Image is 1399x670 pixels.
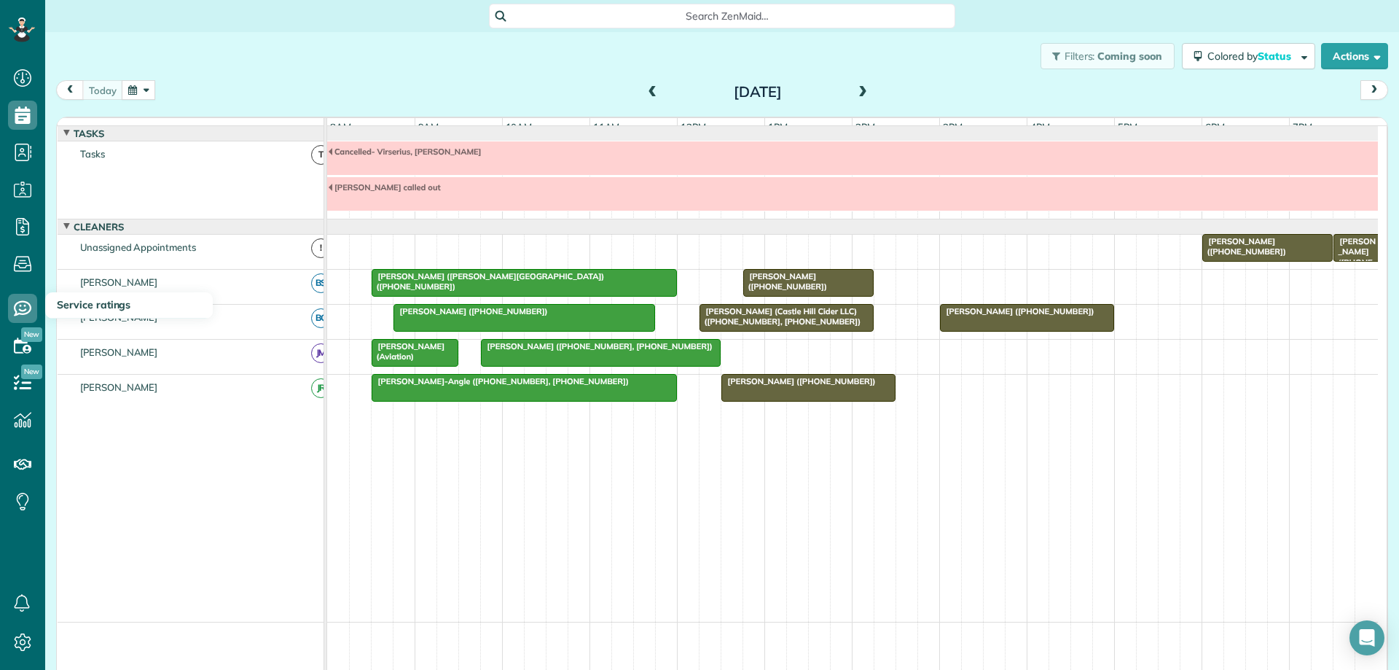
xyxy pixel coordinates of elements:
[311,343,331,363] span: JM
[77,241,199,253] span: Unassigned Appointments
[940,121,965,133] span: 3pm
[393,306,549,316] span: [PERSON_NAME] ([PHONE_NUMBER])
[1290,121,1315,133] span: 7pm
[1349,620,1384,655] div: Open Intercom Messenger
[327,182,442,192] span: [PERSON_NAME] called out
[311,145,331,165] span: T
[77,148,108,160] span: Tasks
[667,84,849,100] h2: [DATE]
[678,121,709,133] span: 12pm
[1027,121,1053,133] span: 4pm
[939,306,1095,316] span: [PERSON_NAME] ([PHONE_NUMBER])
[699,306,862,327] span: [PERSON_NAME] (Castle Hill Cider LLC) ([PHONE_NUMBER], [PHONE_NUMBER])
[765,121,791,133] span: 1pm
[1065,50,1095,63] span: Filters:
[1115,121,1140,133] span: 5pm
[371,271,605,292] span: [PERSON_NAME] ([PERSON_NAME][GEOGRAPHIC_DATA]) ([PHONE_NUMBER])
[57,298,130,311] span: Service ratings
[327,121,354,133] span: 8am
[311,273,331,293] span: BS
[503,121,536,133] span: 10am
[77,346,161,358] span: [PERSON_NAME]
[21,365,42,379] span: New
[311,238,331,258] span: !
[1202,121,1228,133] span: 6pm
[1333,236,1376,288] span: [PERSON_NAME] ([PHONE_NUMBER])
[56,80,84,100] button: prev
[371,376,630,386] span: [PERSON_NAME]-Angle ([PHONE_NUMBER], [PHONE_NUMBER])
[590,121,623,133] span: 11am
[71,221,127,233] span: Cleaners
[480,341,713,351] span: [PERSON_NAME] ([PHONE_NUMBER], [PHONE_NUMBER])
[1207,50,1296,63] span: Colored by
[1202,236,1287,257] span: [PERSON_NAME] ([PHONE_NUMBER])
[1321,43,1388,69] button: Actions
[415,121,442,133] span: 9am
[21,327,42,342] span: New
[311,308,331,328] span: BC
[1182,43,1315,69] button: Colored byStatus
[1258,50,1293,63] span: Status
[311,378,331,398] span: JR
[71,128,107,139] span: Tasks
[742,271,828,292] span: [PERSON_NAME] ([PHONE_NUMBER])
[82,80,123,100] button: today
[853,121,878,133] span: 2pm
[1360,80,1388,100] button: next
[77,276,161,288] span: [PERSON_NAME]
[1097,50,1163,63] span: Coming soon
[327,147,482,157] span: Cancelled- Virserius, [PERSON_NAME]
[371,341,445,362] span: [PERSON_NAME] (Aviation)
[721,376,877,386] span: [PERSON_NAME] ([PHONE_NUMBER])
[77,381,161,393] span: [PERSON_NAME]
